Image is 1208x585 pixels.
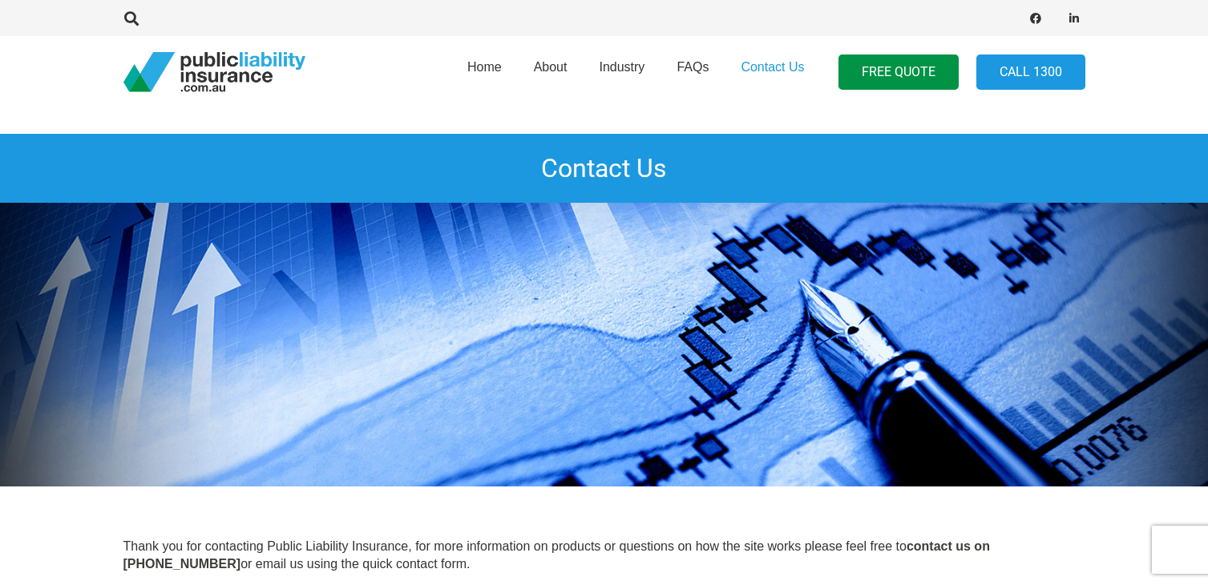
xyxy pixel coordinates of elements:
[116,11,148,26] a: Search
[725,31,820,113] a: Contact Us
[467,60,502,74] span: Home
[518,31,584,113] a: About
[976,54,1085,91] a: Call 1300
[534,60,568,74] span: About
[599,60,644,74] span: Industry
[123,52,305,92] a: pli_logotransparent
[451,31,518,113] a: Home
[661,31,725,113] a: FAQs
[1063,7,1085,30] a: LinkedIn
[1024,7,1047,30] a: Facebook
[583,31,661,113] a: Industry
[838,54,959,91] a: FREE QUOTE
[123,538,1085,574] p: Thank you for contacting Public Liability Insurance, for more information on products or question...
[677,60,709,74] span: FAQs
[741,60,804,74] span: Contact Us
